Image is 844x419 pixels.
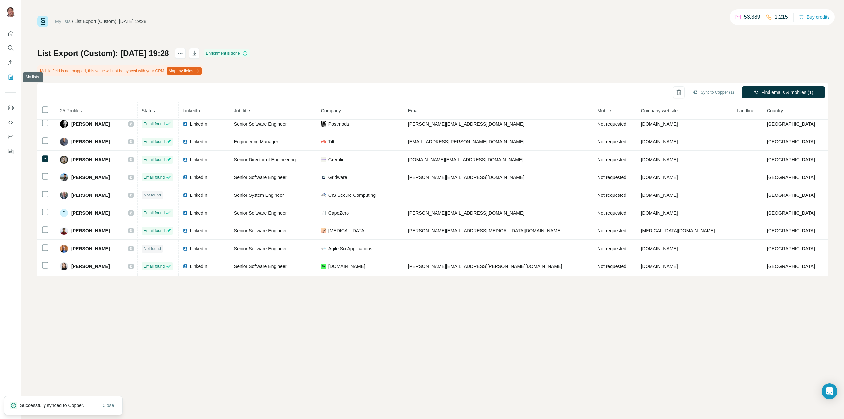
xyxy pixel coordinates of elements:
[641,139,678,144] span: [DOMAIN_NAME]
[234,108,250,113] span: Job title
[321,228,326,233] img: company-logo
[183,210,188,216] img: LinkedIn logo
[408,210,524,216] span: [PERSON_NAME][EMAIL_ADDRESS][DOMAIN_NAME]
[328,121,349,127] span: Postmoda
[144,157,165,163] span: Email found
[767,264,815,269] span: [GEOGRAPHIC_DATA]
[5,42,16,54] button: Search
[60,108,82,113] span: 25 Profiles
[234,228,287,233] span: Senior Software Engineer
[20,402,90,409] p: Successfully synced to Copper.
[183,108,200,113] span: LinkedIn
[321,175,326,180] img: company-logo
[641,175,678,180] span: [DOMAIN_NAME]
[144,228,165,234] span: Email found
[144,263,165,269] span: Email found
[321,157,326,162] img: company-logo
[328,210,349,216] span: CapeZero
[597,210,626,216] span: Not requested
[597,175,626,180] span: Not requested
[234,264,287,269] span: Senior Software Engineer
[597,157,626,162] span: Not requested
[71,263,110,270] span: [PERSON_NAME]
[183,157,188,162] img: LinkedIn logo
[597,228,626,233] span: Not requested
[767,210,815,216] span: [GEOGRAPHIC_DATA]
[597,264,626,269] span: Not requested
[234,175,287,180] span: Senior Software Engineer
[37,48,169,59] h1: List Export (Custom): [DATE] 19:28
[144,139,165,145] span: Email found
[597,193,626,198] span: Not requested
[5,71,16,83] button: My lists
[183,246,188,251] img: LinkedIn logo
[71,156,110,163] span: [PERSON_NAME]
[641,264,678,269] span: [DOMAIN_NAME]
[103,402,114,409] span: Close
[408,139,524,144] span: [EMAIL_ADDRESS][PERSON_NAME][DOMAIN_NAME]
[234,157,296,162] span: Senior Director of Engineering
[641,157,678,162] span: [DOMAIN_NAME]
[142,108,155,113] span: Status
[183,193,188,198] img: LinkedIn logo
[775,13,788,21] p: 1,215
[5,116,16,128] button: Use Surfe API
[60,156,68,164] img: Avatar
[5,102,16,114] button: Use Surfe on LinkedIn
[5,7,16,17] img: Avatar
[183,175,188,180] img: LinkedIn logo
[71,121,110,127] span: [PERSON_NAME]
[5,145,16,157] button: Feedback
[144,210,165,216] span: Email found
[822,383,837,399] div: Open Intercom Messenger
[55,19,71,24] a: My lists
[98,400,119,411] button: Close
[321,193,326,198] img: company-logo
[71,227,110,234] span: [PERSON_NAME]
[328,263,365,270] span: [DOMAIN_NAME]
[37,16,48,27] img: Surfe Logo
[641,121,678,127] span: [DOMAIN_NAME]
[767,193,815,198] span: [GEOGRAPHIC_DATA]
[190,121,207,127] span: LinkedIn
[799,13,829,22] button: Buy credits
[234,246,287,251] span: Senior Software Engineer
[767,246,815,251] span: [GEOGRAPHIC_DATA]
[144,121,165,127] span: Email found
[183,264,188,269] img: LinkedIn logo
[71,192,110,198] span: [PERSON_NAME]
[328,156,345,163] span: Gremlin
[744,13,760,21] p: 53,389
[72,18,73,25] li: /
[328,138,334,145] span: Tilt
[234,193,284,198] span: Senior System Engineer
[408,108,420,113] span: Email
[190,174,207,181] span: LinkedIn
[641,108,678,113] span: Company website
[5,28,16,40] button: Quick start
[60,173,68,181] img: Avatar
[183,228,188,233] img: LinkedIn logo
[328,174,347,181] span: Gridware
[234,139,278,144] span: Engineering Manager
[60,138,68,146] img: Avatar
[597,139,626,144] span: Not requested
[641,228,715,233] span: [MEDICAL_DATA][DOMAIN_NAME]
[71,138,110,145] span: [PERSON_NAME]
[71,245,110,252] span: [PERSON_NAME]
[328,227,366,234] span: [MEDICAL_DATA]
[408,121,524,127] span: [PERSON_NAME][EMAIL_ADDRESS][DOMAIN_NAME]
[144,246,161,252] span: Not found
[190,156,207,163] span: LinkedIn
[641,193,678,198] span: [DOMAIN_NAME]
[408,264,562,269] span: [PERSON_NAME][EMAIL_ADDRESS][PERSON_NAME][DOMAIN_NAME]
[144,192,161,198] span: Not found
[183,139,188,144] img: LinkedIn logo
[737,108,754,113] span: Landline
[761,89,813,96] span: Find emails & mobiles (1)
[60,227,68,235] img: Avatar
[641,210,678,216] span: [DOMAIN_NAME]
[71,174,110,181] span: [PERSON_NAME]
[321,139,326,144] img: company-logo
[597,108,611,113] span: Mobile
